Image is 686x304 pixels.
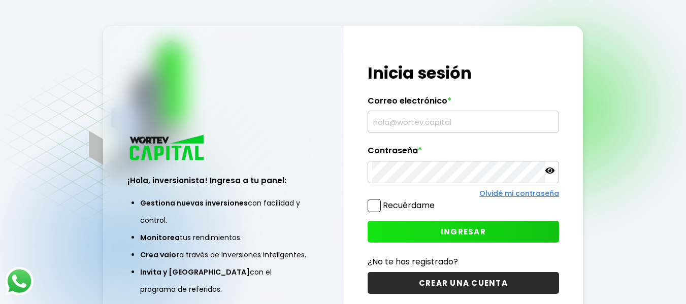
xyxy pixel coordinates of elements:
a: Olvidé mi contraseña [479,188,559,198]
label: Contraseña [368,146,559,161]
input: hola@wortev.capital [372,111,554,132]
li: con facilidad y control. [140,194,307,229]
li: a través de inversiones inteligentes. [140,246,307,263]
span: Gestiona nuevas inversiones [140,198,248,208]
img: logos_whatsapp-icon.242b2217.svg [5,267,34,295]
label: Recuérdame [383,199,435,211]
img: logo_wortev_capital [127,133,208,163]
span: Monitorea [140,232,180,243]
span: Invita y [GEOGRAPHIC_DATA] [140,267,250,277]
button: CREAR UNA CUENTA [368,272,559,294]
li: tus rendimientos. [140,229,307,246]
button: INGRESAR [368,221,559,243]
h3: ¡Hola, inversionista! Ingresa a tu panel: [127,175,319,186]
a: ¿No te has registrado?CREAR UNA CUENTA [368,255,559,294]
p: ¿No te has registrado? [368,255,559,268]
label: Correo electrónico [368,96,559,111]
span: Crea valor [140,250,179,260]
span: INGRESAR [441,226,486,237]
li: con el programa de referidos. [140,263,307,298]
h1: Inicia sesión [368,61,559,85]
